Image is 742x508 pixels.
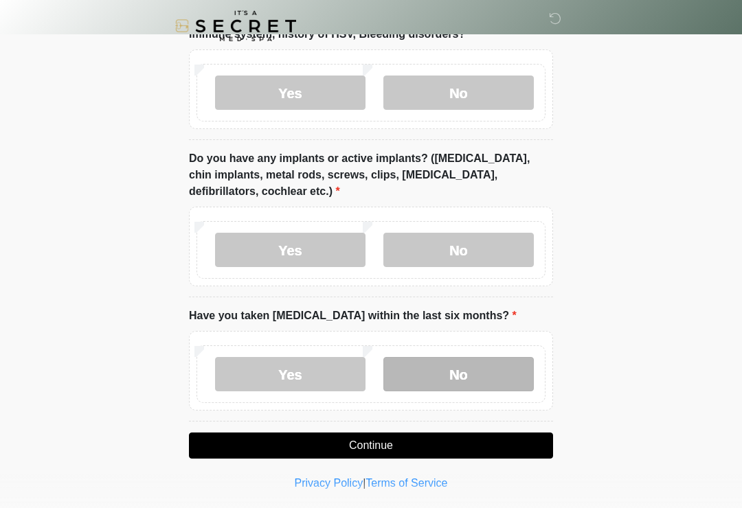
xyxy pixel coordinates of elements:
label: Yes [215,76,366,110]
a: | [363,477,366,489]
label: No [383,357,534,391]
a: Terms of Service [366,477,447,489]
label: No [383,233,534,267]
label: Have you taken [MEDICAL_DATA] within the last six months? [189,308,517,324]
a: Privacy Policy [295,477,363,489]
label: Yes [215,233,366,267]
label: Do you have any implants or active implants? ([MEDICAL_DATA], chin implants, metal rods, screws, ... [189,150,553,200]
img: It's A Secret Med Spa Logo [175,10,296,41]
label: No [383,76,534,110]
label: Yes [215,357,366,391]
button: Continue [189,432,553,459]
